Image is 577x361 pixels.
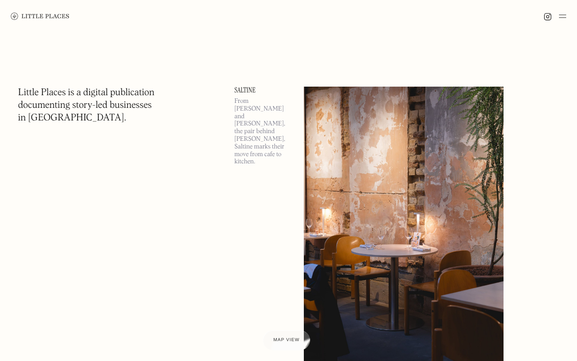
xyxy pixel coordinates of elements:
p: From [PERSON_NAME] and [PERSON_NAME], the pair behind [PERSON_NAME], Saltine marks their move fro... [234,97,293,166]
span: Map view [274,338,300,342]
h1: Little Places is a digital publication documenting story-led businesses in [GEOGRAPHIC_DATA]. [18,87,155,125]
a: Saltine [234,87,293,94]
a: Map view [263,330,311,350]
